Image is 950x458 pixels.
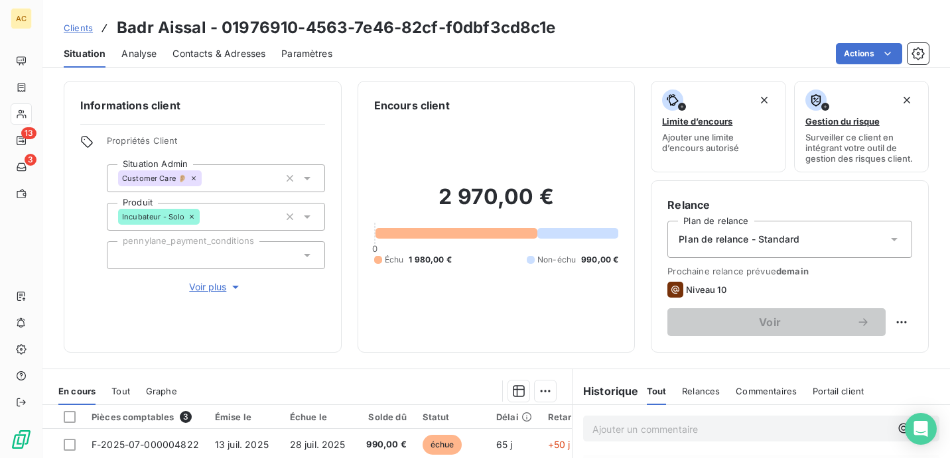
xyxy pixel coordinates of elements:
span: Situation [64,47,105,60]
button: Actions [836,43,902,64]
span: 28 juil. 2025 [290,439,346,450]
div: Statut [423,412,480,422]
span: +50 j [548,439,571,450]
span: Analyse [121,47,157,60]
span: Ajouter une limite d’encours autorisé [662,132,774,153]
input: Ajouter une valeur [118,249,129,261]
span: Niveau 10 [686,284,726,295]
input: Ajouter une valeur [202,172,212,184]
span: Voir [683,317,856,327]
span: 1 980,00 € [409,254,452,266]
span: Gestion du risque [805,116,880,127]
div: Retard [548,412,590,422]
h6: Relance [667,197,912,213]
span: Voir plus [189,280,242,294]
span: Relances [682,386,720,396]
div: Open Intercom Messenger [905,413,937,445]
span: 13 [21,127,36,139]
span: Tout [111,386,130,396]
h6: Encours client [374,97,450,113]
h3: Badr Aissal - 01976910-4563-7e46-82cf-f0dbf3cd8c1e [117,16,556,40]
span: En cours [58,386,96,396]
span: 3 [25,154,36,166]
span: échue [423,435,462,455]
button: Voir plus [107,280,325,294]
span: 3 [180,411,192,423]
span: 990,00 € [366,438,406,451]
div: Solde dû [366,412,406,422]
span: Prochaine relance prévue [667,266,912,276]
span: 0 [372,243,377,254]
span: Propriétés Client [107,135,325,154]
span: demain [776,266,809,276]
span: 65 j [496,439,513,450]
input: Ajouter une valeur [200,211,210,223]
img: Logo LeanPay [11,429,32,450]
span: Customer Care 👂🏼 [122,174,187,182]
h2: 2 970,00 € [374,184,619,223]
span: Tout [647,386,667,396]
span: Contacts & Adresses [172,47,265,60]
span: Graphe [146,386,177,396]
span: 990,00 € [581,254,618,266]
span: Échu [385,254,404,266]
a: Clients [64,21,93,34]
span: 13 juil. 2025 [215,439,269,450]
span: Clients [64,23,93,33]
h6: Historique [573,383,639,399]
span: Commentaires [736,386,797,396]
div: Pièces comptables [92,411,199,423]
span: Non-échu [537,254,576,266]
button: Voir [667,308,886,336]
span: Plan de relance - Standard [679,233,799,246]
button: Gestion du risqueSurveiller ce client en intégrant votre outil de gestion des risques client. [794,81,929,172]
span: Paramètres [281,47,332,60]
span: Portail client [813,386,864,396]
button: Limite d’encoursAjouter une limite d’encours autorisé [651,81,785,172]
span: Incubateur - Solo [122,213,185,221]
h6: Informations client [80,97,325,113]
span: Limite d’encours [662,116,732,127]
div: Émise le [215,412,274,422]
span: F-2025-07-000004822 [92,439,199,450]
div: Délai [496,412,532,422]
div: Échue le [290,412,351,422]
span: Surveiller ce client en intégrant votre outil de gestion des risques client. [805,132,917,164]
div: AC [11,8,32,29]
